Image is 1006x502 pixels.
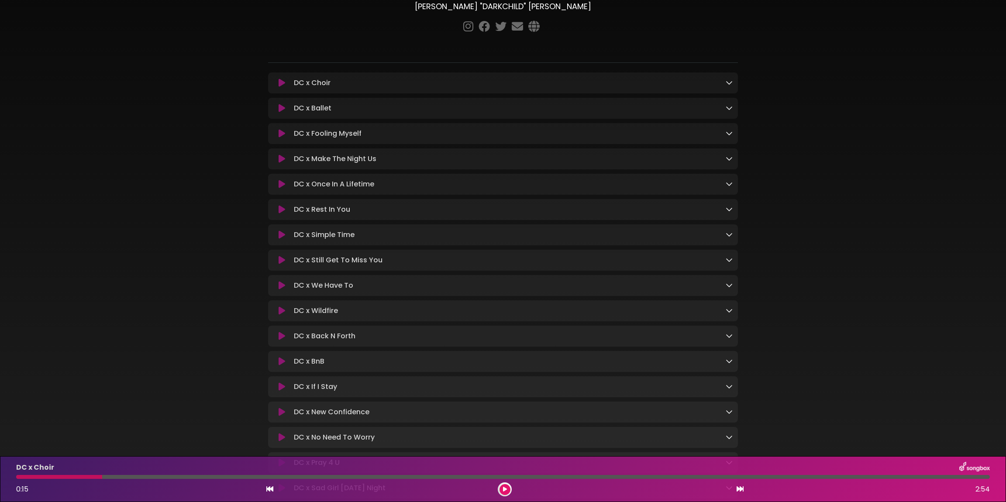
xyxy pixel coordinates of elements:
[294,382,337,392] p: DC x If I Stay
[294,331,355,341] p: DC x Back N Forth
[294,179,374,189] p: DC x Once In A Lifetime
[975,484,990,495] span: 2:54
[16,484,28,494] span: 0:15
[294,78,331,88] p: DC x Choir
[294,407,369,417] p: DC x New Confidence
[294,306,338,316] p: DC x Wildfire
[294,154,376,164] p: DC x Make The Night Us
[294,356,324,367] p: DC x BnB
[268,2,738,11] h3: [PERSON_NAME] "DARKCHILD" [PERSON_NAME]
[294,255,382,265] p: DC x Still Get To Miss You
[294,432,375,443] p: DC x No Need To Worry
[294,230,355,240] p: DC x Simple Time
[294,280,353,291] p: DC x We Have To
[16,462,54,473] p: DC x Choir
[959,462,990,473] img: songbox-logo-white.png
[294,103,331,113] p: DC x Ballet
[294,128,362,139] p: DC x Fooling Myself
[294,204,350,215] p: DC x Rest In You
